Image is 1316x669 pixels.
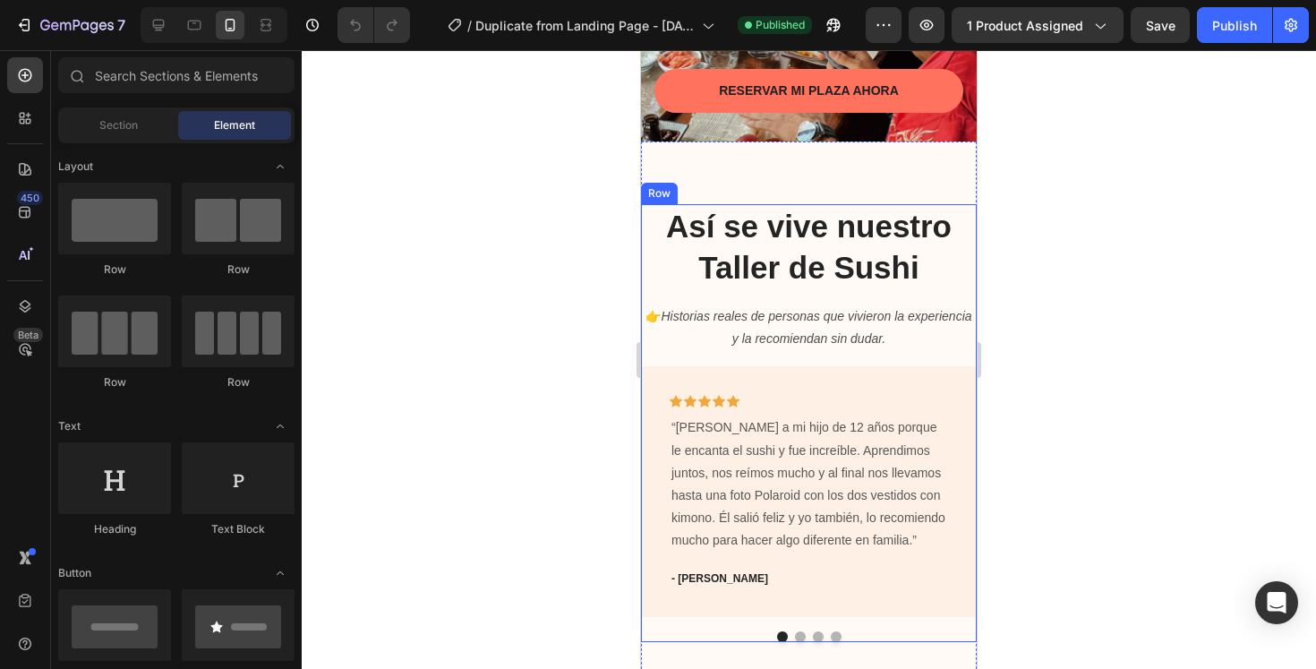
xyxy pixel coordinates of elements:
[1212,16,1257,35] div: Publish
[1131,7,1190,43] button: Save
[117,14,125,36] p: 7
[58,374,171,390] div: Row
[13,328,43,342] div: Beta
[1255,581,1298,624] div: Open Intercom Messenger
[182,262,295,278] div: Row
[952,7,1124,43] button: 1 product assigned
[266,152,295,181] span: Toggle open
[756,17,805,33] span: Published
[266,559,295,588] span: Toggle open
[99,117,138,133] span: Section
[266,412,295,441] span: Toggle open
[7,7,133,43] button: 7
[58,418,81,434] span: Text
[17,191,43,205] div: 450
[338,7,410,43] div: Undo/Redo
[182,374,295,390] div: Row
[641,50,977,669] iframe: Design area
[58,565,91,581] span: Button
[58,57,295,93] input: Search Sections & Elements
[58,521,171,537] div: Heading
[1197,7,1272,43] button: Publish
[182,521,295,537] div: Text Block
[214,117,255,133] span: Element
[967,16,1083,35] span: 1 product assigned
[58,159,93,175] span: Layout
[467,16,472,35] span: /
[475,16,695,35] span: Duplicate from Landing Page - [DATE] 21:14:43
[58,262,171,278] div: Row
[1146,18,1175,33] span: Save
